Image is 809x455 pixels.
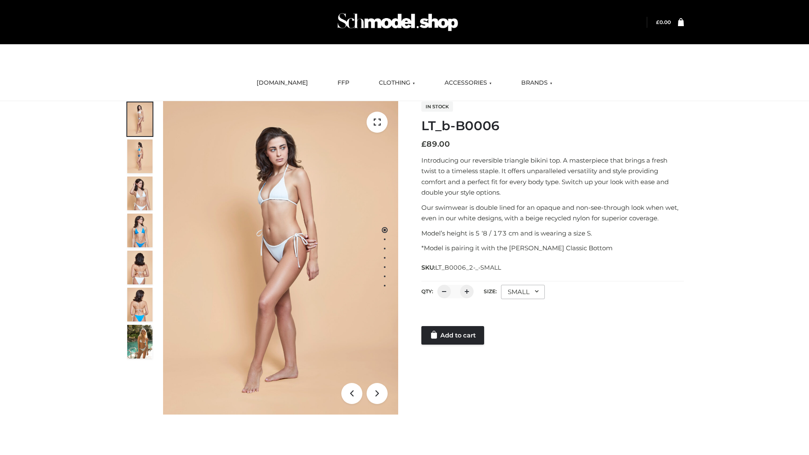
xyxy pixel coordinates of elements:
[127,139,153,173] img: ArielClassicBikiniTop_CloudNine_AzureSky_OW114ECO_2-scaled.jpg
[335,5,461,39] img: Schmodel Admin 964
[435,264,501,271] span: LT_B0006_2-_-SMALL
[501,285,545,299] div: SMALL
[656,19,659,25] span: £
[127,102,153,136] img: ArielClassicBikiniTop_CloudNine_AzureSky_OW114ECO_1-scaled.jpg
[372,74,421,92] a: CLOTHING
[127,177,153,210] img: ArielClassicBikiniTop_CloudNine_AzureSky_OW114ECO_3-scaled.jpg
[656,19,671,25] a: £0.00
[127,325,153,359] img: Arieltop_CloudNine_AzureSky2.jpg
[421,262,502,273] span: SKU:
[421,228,684,239] p: Model’s height is 5 ‘8 / 173 cm and is wearing a size S.
[484,288,497,294] label: Size:
[421,155,684,198] p: Introducing our reversible triangle bikini top. A masterpiece that brings a fresh twist to a time...
[421,202,684,224] p: Our swimwear is double lined for an opaque and non-see-through look when wet, even in our white d...
[438,74,498,92] a: ACCESSORIES
[421,288,433,294] label: QTY:
[250,74,314,92] a: [DOMAIN_NAME]
[421,102,453,112] span: In stock
[331,74,356,92] a: FFP
[127,251,153,284] img: ArielClassicBikiniTop_CloudNine_AzureSky_OW114ECO_7-scaled.jpg
[163,101,398,415] img: ArielClassicBikiniTop_CloudNine_AzureSky_OW114ECO_1
[421,326,484,345] a: Add to cart
[421,139,426,149] span: £
[127,214,153,247] img: ArielClassicBikiniTop_CloudNine_AzureSky_OW114ECO_4-scaled.jpg
[515,74,559,92] a: BRANDS
[421,139,450,149] bdi: 89.00
[127,288,153,321] img: ArielClassicBikiniTop_CloudNine_AzureSky_OW114ECO_8-scaled.jpg
[421,118,684,134] h1: LT_b-B0006
[656,19,671,25] bdi: 0.00
[421,243,684,254] p: *Model is pairing it with the [PERSON_NAME] Classic Bottom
